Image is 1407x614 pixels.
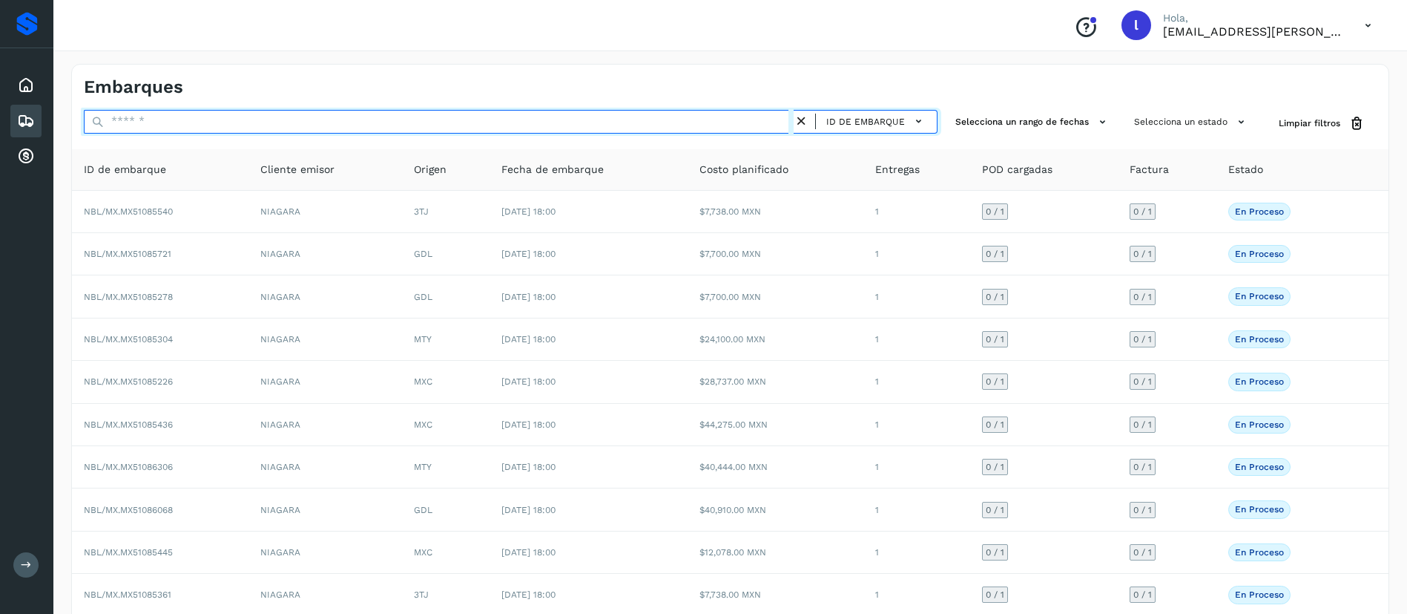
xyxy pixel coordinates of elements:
[863,446,970,489] td: 1
[1267,110,1377,137] button: Limpiar filtros
[248,233,402,275] td: NIAGARA
[863,404,970,446] td: 1
[84,376,173,387] span: NBL/MX.MX51085226
[402,404,490,446] td: MXC
[863,361,970,403] td: 1
[501,334,556,344] span: [DATE] 18:00
[1163,25,1341,39] p: lauraamalia.castillo@xpertal.com
[1235,376,1284,387] p: En proceso
[501,249,556,259] span: [DATE] 18:00
[1128,110,1255,134] button: Selecciona un estado
[986,548,1004,557] span: 0 / 1
[688,532,864,574] td: $12,078.00 MXN
[1279,117,1340,130] span: Limpiar filtros
[1163,12,1341,25] p: Hola,
[501,589,556,600] span: [DATE] 18:00
[402,446,490,489] td: MTY
[84,334,173,344] span: NBL/MX.MX51085304
[402,233,490,275] td: GDL
[1133,506,1152,515] span: 0 / 1
[501,162,604,177] span: Fecha de embarque
[986,590,1004,599] span: 0 / 1
[688,489,864,531] td: $40,910.00 MXN
[986,420,1004,429] span: 0 / 1
[699,162,788,177] span: Costo planificado
[1235,334,1284,344] p: En proceso
[1133,420,1152,429] span: 0 / 1
[1133,590,1152,599] span: 0 / 1
[688,404,864,446] td: $44,275.00 MXN
[986,249,1004,258] span: 0 / 1
[402,532,490,574] td: MXC
[402,191,490,233] td: 3TJ
[863,233,970,275] td: 1
[1133,463,1152,471] span: 0 / 1
[986,463,1004,471] span: 0 / 1
[501,419,556,430] span: [DATE] 18:00
[863,191,970,233] td: 1
[84,589,171,600] span: NBL/MX.MX51085361
[248,319,402,361] td: NIAGARA
[688,361,864,403] td: $28,737.00 MXN
[260,162,335,177] span: Cliente emisor
[501,376,556,387] span: [DATE] 18:00
[84,76,183,98] h4: Embarques
[1133,207,1152,216] span: 0 / 1
[1133,335,1152,344] span: 0 / 1
[863,489,970,531] td: 1
[688,275,864,318] td: $7,700.00 MXN
[84,419,173,430] span: NBL/MX.MX51085436
[863,532,970,574] td: 1
[248,191,402,233] td: NIAGARA
[986,293,1004,301] span: 0 / 1
[84,462,173,472] span: NBL/MX.MX51086306
[1133,249,1152,258] span: 0 / 1
[1235,462,1284,472] p: En proceso
[1130,162,1169,177] span: Factura
[501,505,556,515] span: [DATE] 18:00
[688,233,864,275] td: $7,700.00 MXN
[1133,377,1152,386] span: 0 / 1
[402,319,490,361] td: MTY
[501,547,556,558] span: [DATE] 18:00
[875,162,920,177] span: Entregas
[248,446,402,489] td: NIAGARA
[248,404,402,446] td: NIAGARA
[688,446,864,489] td: $40,444.00 MXN
[402,275,490,318] td: GDL
[10,140,42,173] div: Cuentas por cobrar
[822,111,931,132] button: ID de embarque
[949,110,1116,134] button: Selecciona un rango de fechas
[1235,206,1284,217] p: En proceso
[84,206,173,217] span: NBL/MX.MX51085540
[10,105,42,137] div: Embarques
[863,275,970,318] td: 1
[1133,548,1152,557] span: 0 / 1
[84,505,173,515] span: NBL/MX.MX51086068
[501,292,556,302] span: [DATE] 18:00
[84,547,173,558] span: NBL/MX.MX51085445
[1235,419,1284,430] p: En proceso
[84,249,171,259] span: NBL/MX.MX51085721
[863,319,970,361] td: 1
[826,115,905,128] span: ID de embarque
[1235,504,1284,515] p: En proceso
[414,162,447,177] span: Origen
[10,69,42,102] div: Inicio
[688,191,864,233] td: $7,738.00 MXN
[986,377,1004,386] span: 0 / 1
[402,489,490,531] td: GDL
[84,292,173,302] span: NBL/MX.MX51085278
[1235,589,1284,600] p: En proceso
[986,335,1004,344] span: 0 / 1
[248,361,402,403] td: NIAGARA
[982,162,1052,177] span: POD cargadas
[1133,293,1152,301] span: 0 / 1
[1235,249,1284,259] p: En proceso
[1228,162,1263,177] span: Estado
[248,532,402,574] td: NIAGARA
[1235,547,1284,558] p: En proceso
[986,506,1004,515] span: 0 / 1
[84,162,166,177] span: ID de embarque
[986,207,1004,216] span: 0 / 1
